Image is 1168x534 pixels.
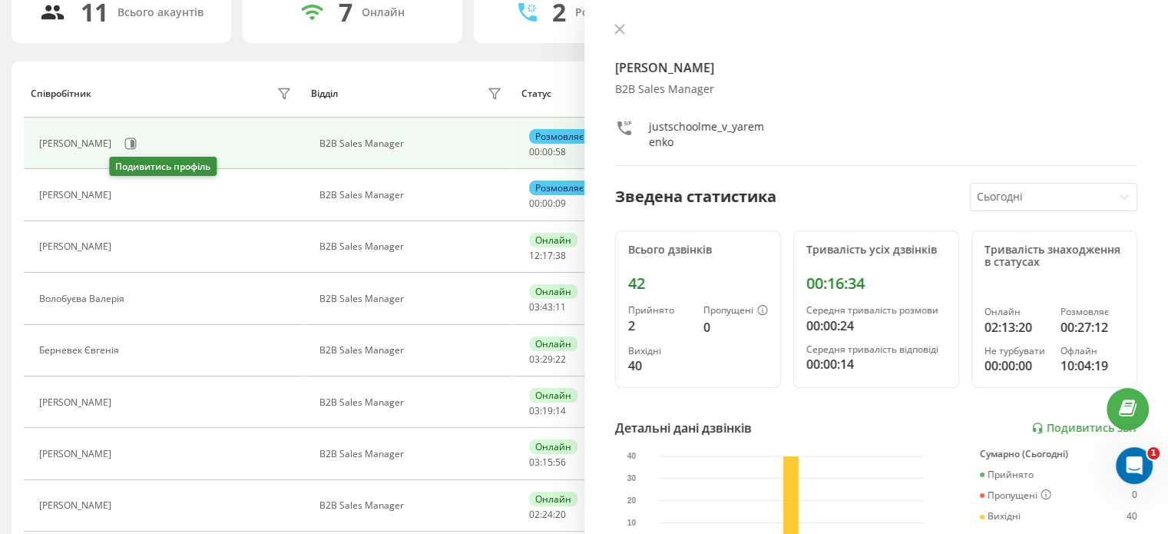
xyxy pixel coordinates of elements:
[529,249,540,262] span: 12
[529,145,540,158] span: 00
[529,406,566,416] div: : :
[615,83,1138,96] div: B2B Sales Manager
[980,469,1034,480] div: Прийнято
[1060,357,1124,375] div: 10:04:19
[1060,346,1124,357] div: Офлайн
[542,456,553,469] span: 15
[1132,489,1137,502] div: 0
[542,353,553,366] span: 29
[555,508,566,521] span: 20
[984,244,1124,270] div: Тривалість знаходження в статусах
[628,305,691,316] div: Прийнято
[529,439,577,454] div: Онлайн
[529,302,566,313] div: : :
[627,496,636,505] text: 20
[39,138,115,149] div: [PERSON_NAME]
[39,241,115,252] div: [PERSON_NAME]
[806,305,946,316] div: Середня тривалість розмови
[627,474,636,483] text: 30
[31,88,91,99] div: Співробітник
[529,354,566,365] div: : :
[1060,307,1124,317] div: Розмовляє
[529,492,577,506] div: Онлайн
[806,244,946,257] div: Тривалість усіх дзвінків
[39,449,115,459] div: [PERSON_NAME]
[529,457,566,468] div: : :
[703,318,768,337] div: 0
[703,305,768,317] div: Пропущені
[575,6,650,19] div: Розмовляють
[1127,511,1137,522] div: 40
[39,397,115,408] div: [PERSON_NAME]
[319,449,506,459] div: B2B Sales Manager
[555,197,566,210] span: 09
[39,500,115,511] div: [PERSON_NAME]
[529,181,590,195] div: Розмовляє
[1147,447,1160,459] span: 1
[615,58,1138,77] h4: [PERSON_NAME]
[980,489,1051,502] div: Пропущені
[319,345,506,356] div: B2B Sales Manager
[39,294,128,304] div: Волобуєва Валерія
[542,508,553,521] span: 24
[362,6,405,19] div: Онлайн
[628,274,768,293] div: 42
[980,449,1137,459] div: Сумарно (Сьогодні)
[627,452,636,460] text: 40
[39,345,123,356] div: Берневек Євгенія
[542,197,553,210] span: 00
[529,197,540,210] span: 00
[984,307,1048,317] div: Онлайн
[529,508,540,521] span: 02
[319,397,506,408] div: B2B Sales Manager
[529,129,590,144] div: Розмовляє
[628,244,768,257] div: Всього дзвінків
[529,337,577,351] div: Онлайн
[117,6,203,19] div: Всього акаунтів
[529,198,566,209] div: : :
[555,353,566,366] span: 22
[529,509,566,520] div: : :
[319,500,506,511] div: B2B Sales Manager
[542,300,553,313] span: 43
[615,185,776,208] div: Зведена статистика
[521,88,551,99] div: Статус
[311,88,338,99] div: Відділ
[555,404,566,417] span: 14
[39,190,115,201] div: [PERSON_NAME]
[542,145,553,158] span: 00
[984,357,1048,375] div: 00:00:00
[319,190,506,201] div: B2B Sales Manager
[529,388,577,403] div: Онлайн
[542,249,553,262] span: 17
[806,317,946,335] div: 00:00:24
[319,138,506,149] div: B2B Sales Manager
[1116,447,1153,484] iframe: Intercom live chat
[628,357,691,375] div: 40
[529,404,540,417] span: 03
[806,274,946,293] div: 00:16:34
[319,294,506,304] div: B2B Sales Manager
[529,300,540,313] span: 03
[529,456,540,469] span: 03
[1031,422,1137,435] a: Подивитись звіт
[555,300,566,313] span: 11
[649,119,769,150] div: justschoolme_v_yaremenko
[109,157,217,176] div: Подивитись профіль
[1060,318,1124,337] div: 00:27:12
[529,147,566,158] div: : :
[615,419,752,437] div: Детальні дані дзвінків
[529,233,577,247] div: Онлайн
[555,249,566,262] span: 38
[806,344,946,355] div: Середня тривалість відповіді
[542,404,553,417] span: 19
[980,511,1021,522] div: Вихідні
[984,318,1048,337] div: 02:13:20
[984,346,1048,357] div: Не турбувати
[555,145,566,158] span: 58
[628,346,691,357] div: Вихідні
[529,284,577,299] div: Онлайн
[319,241,506,252] div: B2B Sales Manager
[806,355,946,373] div: 00:00:14
[628,317,691,335] div: 2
